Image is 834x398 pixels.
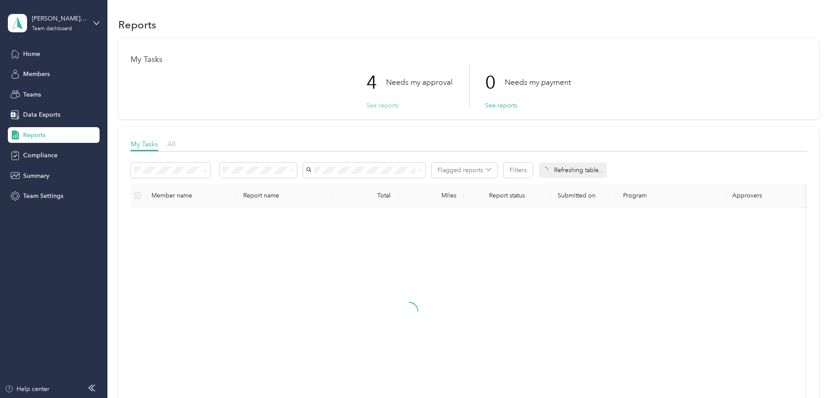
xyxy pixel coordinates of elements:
[366,64,386,101] p: 4
[131,140,158,148] span: My Tasks
[616,184,725,208] th: Program
[405,192,456,199] div: Miles
[485,101,517,110] button: See reports
[131,55,807,64] h1: My Tasks
[725,184,813,208] th: Approvers
[485,64,505,101] p: 0
[118,20,156,29] h1: Reports
[470,192,544,199] span: Report status
[503,163,533,178] button: Filters
[23,69,50,79] span: Members
[23,151,58,160] span: Compliance
[386,77,452,88] p: Needs my approval
[32,26,72,31] div: Team dashboard
[539,163,607,178] div: Refreshing table...
[236,184,332,208] th: Report name
[431,163,497,178] button: Flagged reports
[32,14,86,23] div: [PERSON_NAME] Approved
[23,191,63,201] span: Team Settings
[23,131,45,140] span: Reports
[23,90,41,99] span: Teams
[23,110,60,119] span: Data Exports
[339,192,391,199] div: Total
[145,184,236,208] th: Member name
[505,77,571,88] p: Needs my payment
[5,384,49,394] button: Help center
[167,140,176,148] span: All
[23,171,49,180] span: Summary
[551,184,616,208] th: Submitted on
[785,349,834,398] iframe: Everlance-gr Chat Button Frame
[152,192,229,199] div: Member name
[366,101,399,110] button: See reports
[23,49,40,59] span: Home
